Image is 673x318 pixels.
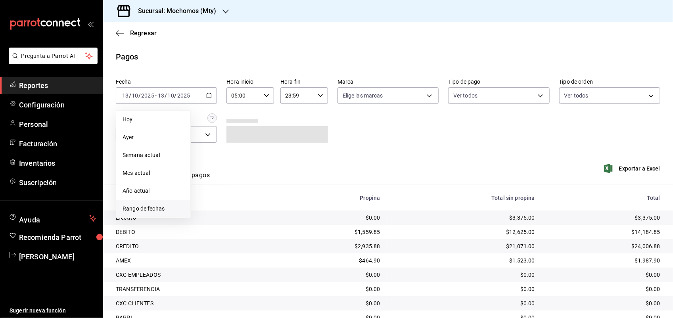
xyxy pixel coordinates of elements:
[87,21,94,27] button: open_drawer_menu
[19,251,96,262] span: [PERSON_NAME]
[19,177,96,188] span: Suscripción
[393,228,535,236] div: $12,625.00
[123,205,184,213] span: Rango de fechas
[548,195,660,201] div: Total
[123,133,184,142] span: Ayer
[288,214,380,222] div: $0.00
[288,242,380,250] div: $2,935.88
[116,285,275,293] div: TRANSFERENCIA
[448,79,549,85] label: Tipo de pago
[116,271,275,279] div: CXC EMPLEADOS
[138,92,141,99] span: /
[548,299,660,307] div: $0.00
[19,214,86,223] span: Ayuda
[548,257,660,264] div: $1,987.90
[116,242,275,250] div: CREDITO
[19,138,96,149] span: Facturación
[6,57,98,66] a: Pregunta a Parrot AI
[19,100,96,110] span: Configuración
[288,257,380,264] div: $464.90
[157,92,165,99] input: --
[393,242,535,250] div: $21,071.00
[288,299,380,307] div: $0.00
[343,92,383,100] span: Elige las marcas
[453,92,477,100] span: Ver todos
[130,29,157,38] span: Regresar
[9,48,98,64] button: Pregunta a Parrot AI
[288,195,380,201] div: Propina
[559,79,660,85] label: Tipo de orden
[167,92,174,99] input: --
[123,169,184,177] span: Mes actual
[393,257,535,264] div: $1,523.00
[177,92,190,99] input: ----
[393,299,535,307] div: $0.00
[19,158,96,169] span: Inventarios
[180,171,210,185] button: Ver pagos
[19,119,96,130] span: Personal
[116,79,217,85] label: Fecha
[132,6,216,16] h3: Sucursal: Mochomos (Mty)
[116,29,157,38] button: Regresar
[131,92,138,99] input: --
[548,271,660,279] div: $0.00
[564,92,589,100] span: Ver todos
[116,299,275,307] div: CXC CLIENTES
[548,285,660,293] div: $0.00
[288,285,380,293] div: $0.00
[337,79,439,85] label: Marca
[174,92,177,99] span: /
[116,214,275,222] div: Efectivo
[165,92,167,99] span: /
[548,242,660,250] div: $24,006.88
[116,51,138,63] div: Pagos
[393,195,535,201] div: Total sin propina
[19,80,96,91] span: Reportes
[122,92,129,99] input: --
[141,92,154,99] input: ----
[226,79,274,85] label: Hora inicio
[129,92,131,99] span: /
[393,285,535,293] div: $0.00
[288,228,380,236] div: $1,559.85
[280,79,328,85] label: Hora fin
[393,214,535,222] div: $3,375.00
[116,228,275,236] div: DEBITO
[19,232,96,243] span: Recomienda Parrot
[10,307,96,315] span: Sugerir nueva función
[123,151,184,159] span: Semana actual
[123,187,184,195] span: Año actual
[21,52,85,60] span: Pregunta a Parrot AI
[548,228,660,236] div: $14,184.85
[548,214,660,222] div: $3,375.00
[288,271,380,279] div: $0.00
[155,92,157,99] span: -
[123,115,184,124] span: Hoy
[116,195,275,201] div: Tipo de pago
[606,164,660,173] button: Exportar a Excel
[393,271,535,279] div: $0.00
[116,257,275,264] div: AMEX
